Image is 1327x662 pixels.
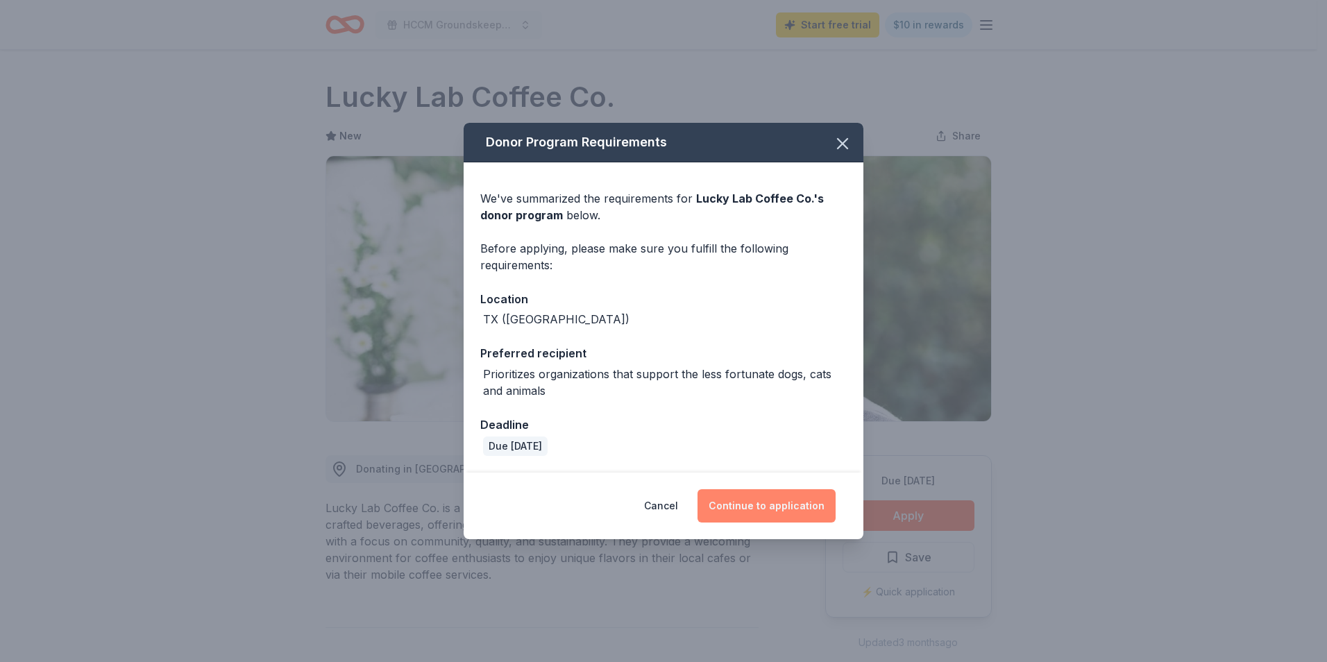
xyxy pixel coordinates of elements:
[483,366,847,399] div: Prioritizes organizations that support the less fortunate dogs, cats and animals
[480,290,847,308] div: Location
[480,416,847,434] div: Deadline
[698,489,836,523] button: Continue to application
[464,123,863,162] div: Donor Program Requirements
[480,190,847,223] div: We've summarized the requirements for below.
[480,240,847,273] div: Before applying, please make sure you fulfill the following requirements:
[483,436,548,456] div: Due [DATE]
[483,311,629,328] div: TX ([GEOGRAPHIC_DATA])
[644,489,678,523] button: Cancel
[480,344,847,362] div: Preferred recipient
